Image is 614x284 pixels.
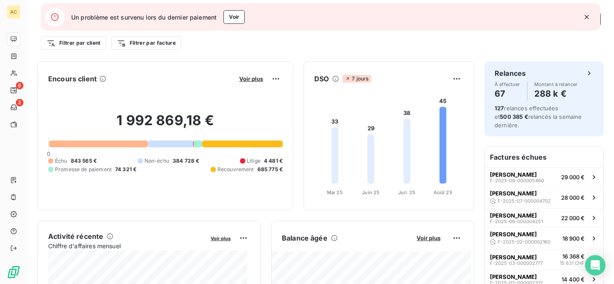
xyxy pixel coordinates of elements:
span: 74 321 € [115,166,136,173]
span: F-2025-07-000004702 [498,198,551,204]
button: Voir [223,10,245,24]
span: Non-échu [145,157,169,165]
span: 127 [495,105,504,112]
tspan: Juin 25 [362,189,379,195]
h4: 67 [495,87,520,100]
span: F-2025-03-000002777 [490,261,543,266]
button: Voir plus [208,234,233,242]
span: 685 775 € [258,166,283,173]
button: Voir plus [237,75,266,83]
tspan: Juil. 25 [398,189,415,195]
span: [PERSON_NAME] [490,231,537,238]
span: Voir plus [211,235,231,241]
button: Filtrer par client [41,36,106,50]
span: 14 400 € [562,276,585,283]
span: 500 385 € [500,113,528,120]
span: 7 jours [342,75,371,83]
a: 6 [7,83,20,97]
span: Voir plus [417,235,440,241]
button: [PERSON_NAME]F-2025-02-00000216018 900 € [485,227,603,249]
span: Chiffre d'affaires mensuel [48,241,205,250]
span: 843 565 € [71,157,97,165]
button: Voir plus [414,234,443,242]
span: Recouvrement [217,166,254,173]
span: F-2025-08-000005460 [490,178,544,183]
span: 29 000 € [561,174,585,181]
h6: DSO [314,74,329,84]
span: 15 631 CHF [560,260,585,267]
span: [PERSON_NAME] [490,212,537,219]
span: Échu [55,157,67,165]
h6: Balance âgée [282,233,327,243]
h6: Relances [495,68,526,78]
span: 0 [47,150,50,157]
span: 22 000 € [561,215,585,221]
span: Promesse de paiement [55,166,112,173]
div: AC [7,5,20,19]
span: [PERSON_NAME] [490,190,537,197]
button: Filtrer par facture [111,36,181,50]
span: F-2025-06-000004251 [490,219,543,224]
h6: Factures échues [485,147,603,167]
div: Open Intercom Messenger [585,255,605,275]
span: [PERSON_NAME] [490,171,537,178]
span: 16 368 € [562,253,585,260]
h4: 288 k € [534,87,578,100]
span: Litige [247,157,261,165]
button: [PERSON_NAME]F-2025-07-00000470228 000 € [485,186,603,208]
span: 6 [16,82,23,89]
h6: Encours client [48,74,97,84]
span: 4 481 € [264,157,283,165]
span: [PERSON_NAME] [490,273,537,280]
span: F-2025-02-000002160 [498,239,550,244]
span: 384 728 € [173,157,199,165]
span: relances effectuées et relancés la semaine dernière. [495,105,582,129]
span: Montant à relancer [534,82,578,87]
a: 2 [7,100,20,114]
button: [PERSON_NAME]F-2025-08-00000546029 000 € [485,167,603,186]
span: Voir plus [239,75,263,82]
img: Logo LeanPay [7,265,20,279]
span: 28 000 € [561,194,585,201]
tspan: Août 25 [434,189,452,195]
tspan: Mai 25 [327,189,343,195]
span: 18 900 € [562,235,585,242]
h2: 1 992 869,18 € [48,112,283,138]
button: [PERSON_NAME]F-2025-06-00000425122 000 € [485,208,603,227]
span: Un problème est survenu lors du dernier paiement [71,13,217,22]
h6: Activité récente [48,231,103,241]
span: 2 [16,99,23,106]
button: [PERSON_NAME]F-2025-03-00000277716 368 €15 631 CHF [485,249,603,270]
span: [PERSON_NAME] [490,254,537,261]
span: À effectuer [495,82,520,87]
